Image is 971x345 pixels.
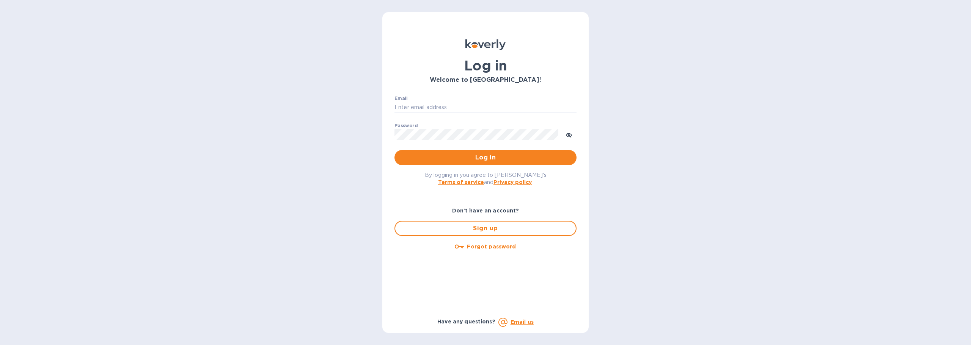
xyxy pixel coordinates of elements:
b: Don't have an account? [452,208,519,214]
a: Privacy policy [493,179,532,185]
h1: Log in [394,58,577,73]
label: Password [394,123,418,128]
a: Email us [511,319,534,325]
b: Have any questions? [437,318,495,325]
span: Log in [401,153,570,162]
button: Log in [394,150,577,165]
button: Sign up [394,221,577,236]
a: Terms of service [438,179,484,185]
label: Email [394,96,408,101]
span: Sign up [401,224,570,233]
u: Forgot password [467,244,516,250]
h3: Welcome to [GEOGRAPHIC_DATA]! [394,76,577,84]
input: Enter email address [394,102,577,113]
span: By logging in you agree to [PERSON_NAME]'s and . [425,172,547,185]
button: toggle password visibility [561,127,577,142]
img: Koverly [465,39,506,50]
